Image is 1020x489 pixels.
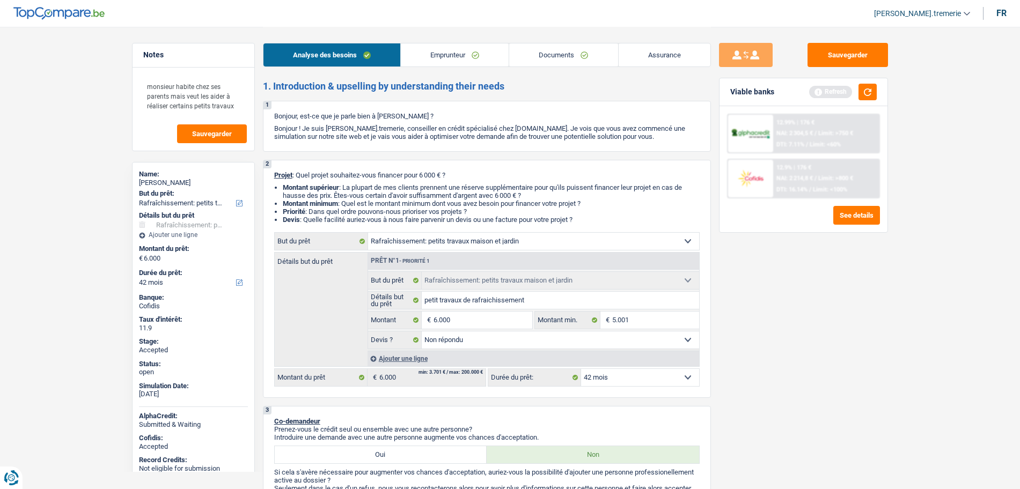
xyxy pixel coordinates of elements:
div: Accepted [139,346,248,354]
div: Viable banks [730,87,774,97]
span: Co-demandeur [274,417,320,425]
p: Introduire une demande avec une autre personne augmente vos chances d'acceptation. [274,433,700,441]
div: [PERSON_NAME] [139,179,248,187]
span: [PERSON_NAME].tremerie [874,9,961,18]
li: : Quelle facilité auriez-vous à nous faire parvenir un devis ou une facture pour votre projet ? [283,216,700,224]
label: Durée du prêt: [139,269,246,277]
div: AlphaCredit: [139,412,248,420]
span: DTI: 7.11% [776,141,804,148]
li: : Quel est le montant minimum dont vous avez besoin pour financer votre projet ? [283,199,700,208]
span: Limit: >750 € [818,130,853,137]
span: € [139,254,143,263]
div: Taux d'intérêt: [139,315,248,324]
span: Limit: <100% [813,186,847,193]
div: Banque: [139,293,248,302]
span: NAI: 2 304,5 € [776,130,813,137]
span: Sauvegarder [192,130,232,137]
div: Cofidis: [139,434,248,442]
span: DTI: 16.14% [776,186,808,193]
div: min: 3.701 € / max: 200.000 € [419,370,483,375]
div: Simulation Date: [139,382,248,390]
li: : Dans quel ordre pouvons-nous prioriser vos projets ? [283,208,700,216]
span: Devis [283,216,300,224]
label: Montant min. [535,312,600,329]
span: NAI: 2 214,8 € [776,175,813,182]
div: Prêt n°1 [368,257,432,264]
h5: Notes [143,50,244,60]
button: See details [833,206,880,225]
div: Status: [139,360,248,368]
label: Devis ? [368,331,422,349]
p: Bonjour ! Je suis [PERSON_NAME].tremerie, conseiller en crédit spécialisé chez [DOMAIN_NAME]. Je ... [274,124,700,140]
span: / [806,141,808,148]
div: Refresh [809,86,852,98]
div: Ajouter une ligne [139,231,248,239]
p: : Quel projet souhaitez-vous financer pour 6 000 € ? [274,171,700,179]
strong: Montant minimum [283,199,338,208]
h2: 1. Introduction & upselling by understanding their needs [263,80,711,92]
li: : La plupart de mes clients prennent une réserve supplémentaire pour qu'ils puissent financer leu... [283,183,700,199]
span: / [814,130,817,137]
span: - Priorité 1 [399,258,430,264]
label: But du prêt: [139,189,246,198]
label: But du prêt [368,272,422,289]
label: Durée du prêt: [488,369,581,386]
div: 12.9% | 176 € [776,164,811,171]
div: Cofidis [139,302,248,310]
span: Limit: >800 € [818,175,853,182]
strong: Priorité [283,208,305,216]
p: Prenez-vous le crédit seul ou ensemble avec une autre personne? [274,425,700,433]
div: fr [996,8,1007,18]
span: € [422,312,434,329]
div: Ajouter une ligne [368,351,699,366]
p: Si cela s'avère nécessaire pour augmenter vos chances d'acceptation, auriez-vous la possibilité d... [274,468,700,484]
span: Projet [274,171,292,179]
div: Record Credits: [139,456,248,464]
label: Montant du prêt [275,369,368,386]
div: Stage: [139,337,248,346]
strong: Montant supérieur [283,183,339,191]
img: AlphaCredit [731,128,770,140]
label: Montant du prêt: [139,244,246,253]
p: Bonjour, est-ce que je parle bien à [PERSON_NAME] ? [274,112,700,120]
span: € [368,369,379,386]
div: Submitted & Waiting [139,420,248,429]
a: Documents [509,43,618,66]
span: € [600,312,612,329]
label: But du prêt [275,233,368,250]
label: Détails but du prêt [275,253,368,265]
a: Assurance [619,43,710,66]
div: 3 [263,406,271,414]
label: Non [487,446,699,463]
a: [PERSON_NAME].tremerie [865,5,970,23]
img: Cofidis [731,168,770,188]
div: Not eligible for submission [139,464,248,473]
span: / [814,175,817,182]
span: / [809,186,811,193]
span: Limit: <60% [810,141,841,148]
label: Oui [275,446,487,463]
a: Emprunteur [401,43,509,66]
div: 1 [263,101,271,109]
div: [DATE] [139,390,248,398]
label: Détails but du prêt [368,292,422,309]
a: Analyse des besoins [263,43,400,66]
label: Montant [368,312,422,329]
button: Sauvegarder [177,124,247,143]
div: 2 [263,160,271,168]
div: 12.99% | 176 € [776,119,814,126]
button: Sauvegarder [808,43,888,67]
div: Accepted [139,442,248,451]
div: Name: [139,170,248,179]
div: Détails but du prêt [139,211,248,220]
div: 11.9 [139,324,248,332]
img: TopCompare Logo [13,7,105,20]
div: open [139,368,248,376]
